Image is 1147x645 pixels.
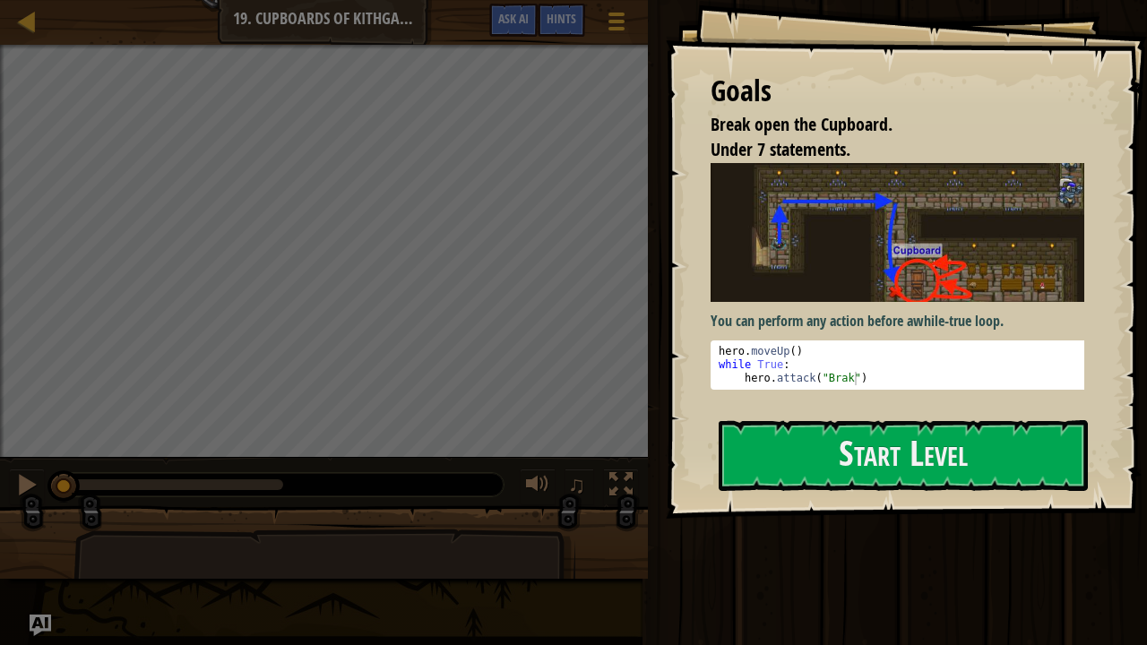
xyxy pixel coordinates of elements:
[913,311,1000,331] strong: while-true loop
[565,469,595,505] button: ♫
[719,420,1088,491] button: Start Level
[594,4,639,46] button: Show game menu
[711,311,1100,331] p: You can perform any action before a .
[688,137,1080,163] li: Under 7 statements.
[688,112,1080,138] li: Break open the Cupboard.
[711,71,1084,112] div: Goals
[603,469,639,505] button: Toggle fullscreen
[547,10,576,27] span: Hints
[520,469,556,505] button: Adjust volume
[568,471,586,498] span: ♫
[711,137,850,161] span: Under 7 statements.
[498,10,529,27] span: Ask AI
[9,469,45,505] button: Ctrl + P: Pause
[711,163,1100,302] img: Cupboards of kithgard
[489,4,538,37] button: Ask AI
[711,112,893,136] span: Break open the Cupboard.
[30,615,51,636] button: Ask AI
